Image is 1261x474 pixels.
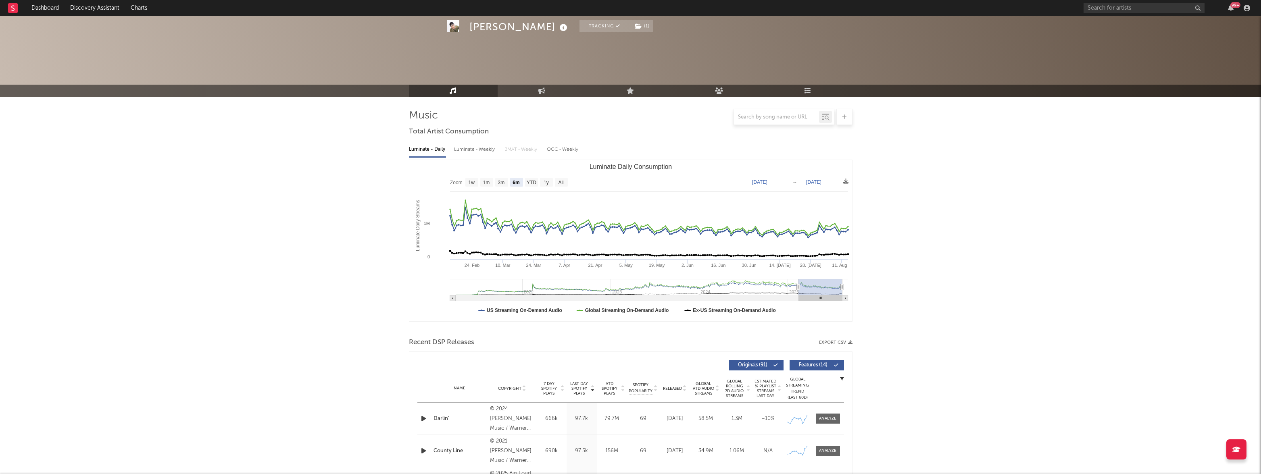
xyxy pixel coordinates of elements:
div: 97.5k [569,447,595,455]
text: 1w [468,180,475,185]
text: Zoom [450,180,463,185]
div: 666k [538,415,565,423]
span: Estimated % Playlist Streams Last Day [755,379,777,398]
text: All [558,180,563,185]
div: 156M [599,447,625,455]
div: ~ 10 % [755,415,782,423]
span: Released [663,386,682,391]
div: 97.7k [569,415,595,423]
div: 1.3M [723,415,750,423]
div: 99 + [1230,2,1240,8]
div: [DATE] [661,447,688,455]
svg: Luminate Daily Consumption [409,160,852,321]
span: Spotify Popularity [629,382,652,394]
text: 14. [DATE] [769,263,790,268]
span: ( 1 ) [630,20,654,32]
div: © 2024 [PERSON_NAME] Music / Warner Music Nashville LLC [490,404,534,433]
text: 21. Apr [588,263,602,268]
div: [DATE] [661,415,688,423]
button: Tracking [579,20,630,32]
text: 24. Feb [464,263,479,268]
div: 58.5M [692,415,719,423]
text: [DATE] [752,179,767,185]
text: Luminate Daily Streams [415,200,420,251]
div: 34.9M [692,447,719,455]
text: Global Streaming On-Demand Audio [585,308,669,313]
text: 1M [423,221,429,226]
button: (1) [630,20,653,32]
a: Darlin' [434,415,486,423]
div: Name [434,385,486,391]
text: 5. May [619,263,633,268]
span: ATD Spotify Plays [599,381,620,396]
div: [PERSON_NAME] [469,20,569,33]
div: 69 [629,415,657,423]
div: 690k [538,447,565,455]
span: 7 Day Spotify Plays [538,381,560,396]
span: Last Day Spotify Plays [569,381,590,396]
text: 19. May [649,263,665,268]
button: Originals(91) [729,360,784,370]
text: 30. Jun [742,263,756,268]
text: Ex-US Streaming On-Demand Audio [693,308,776,313]
text: Luminate Daily Consumption [589,163,672,170]
text: 7. Apr [559,263,570,268]
input: Search for artists [1084,3,1205,13]
span: Recent DSP Releases [409,338,474,347]
text: 16. Jun [711,263,725,268]
text: 1m [483,180,490,185]
text: 28. [DATE] [800,263,821,268]
span: Features ( 14 ) [795,363,832,368]
button: Export CSV [819,340,852,345]
text: 3m [498,180,504,185]
text: → [792,179,797,185]
text: 0 [427,254,429,259]
div: OCC - Weekly [547,143,579,156]
div: Luminate - Daily [409,143,446,156]
text: 24. Mar [526,263,541,268]
a: County Line [434,447,486,455]
span: Copyright [498,386,521,391]
div: Global Streaming Trend (Last 60D) [786,376,810,401]
div: 79.7M [599,415,625,423]
span: Global Rolling 7D Audio Streams [723,379,746,398]
text: 11. Aug [832,263,847,268]
text: 6m [513,180,519,185]
span: Total Artist Consumption [409,127,489,137]
div: N/A [755,447,782,455]
div: 1.06M [723,447,750,455]
text: US Streaming On-Demand Audio [487,308,562,313]
button: Features(14) [790,360,844,370]
span: Originals ( 91 ) [734,363,771,368]
input: Search by song name or URL [734,114,819,121]
button: 99+ [1228,5,1234,11]
text: [DATE] [806,179,821,185]
text: 1y [544,180,549,185]
span: Global ATD Audio Streams [692,381,715,396]
text: YTD [526,180,536,185]
div: © 2021 [PERSON_NAME] Music / Warner Music Nashville LLC [490,437,534,466]
text: 10. Mar [495,263,511,268]
text: 2. Jun [681,263,693,268]
div: 69 [629,447,657,455]
div: Luminate - Weekly [454,143,496,156]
